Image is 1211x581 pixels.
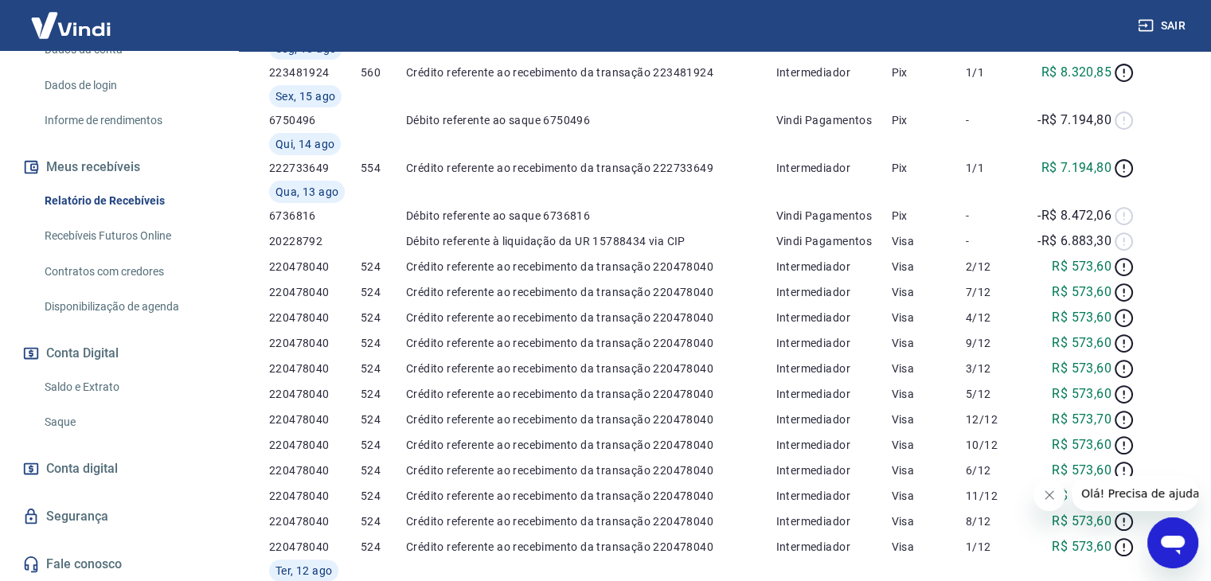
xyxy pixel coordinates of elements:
[275,563,332,579] span: Ter, 12 ago
[269,386,361,402] p: 220478040
[1037,111,1111,130] p: -R$ 7.194,80
[776,64,892,80] p: Intermediador
[966,112,1022,128] p: -
[966,361,1022,376] p: 3/12
[1052,333,1111,353] p: R$ 573,60
[1135,11,1192,41] button: Sair
[406,64,776,80] p: Crédito referente ao recebimento da transação 223481924
[966,64,1022,80] p: 1/1
[966,208,1022,224] p: -
[776,539,892,555] p: Intermediador
[966,386,1022,402] p: 5/12
[892,335,966,351] p: Visa
[1052,435,1111,454] p: R$ 573,60
[406,233,776,249] p: Débito referente à liquidação da UR 15788434 via CIP
[1033,479,1065,511] iframe: Fechar mensagem
[1052,410,1111,429] p: R$ 573,70
[776,112,892,128] p: Vindi Pagamentos
[269,411,361,427] p: 220478040
[892,539,966,555] p: Visa
[1052,257,1111,276] p: R$ 573,60
[269,488,361,504] p: 220478040
[776,513,892,529] p: Intermediador
[892,160,966,176] p: Pix
[38,290,219,323] a: Disponibilização de agenda
[19,150,219,185] button: Meus recebíveis
[269,310,361,326] p: 220478040
[275,88,335,104] span: Sex, 15 ago
[361,64,406,80] p: 560
[19,451,219,486] a: Conta digital
[966,284,1022,300] p: 7/12
[269,539,361,555] p: 220478040
[966,160,1022,176] p: 1/1
[269,462,361,478] p: 220478040
[361,462,406,478] p: 524
[269,233,361,249] p: 20228792
[38,185,219,217] a: Relatório de Recebíveis
[776,361,892,376] p: Intermediador
[1147,517,1198,568] iframe: Botão para abrir a janela de mensagens
[269,64,361,80] p: 223481924
[406,513,776,529] p: Crédito referente ao recebimento da transação 220478040
[269,160,361,176] p: 222733649
[1037,232,1111,251] p: -R$ 6.883,30
[776,259,892,275] p: Intermediador
[361,437,406,453] p: 524
[38,406,219,439] a: Saque
[406,462,776,478] p: Crédito referente ao recebimento da transação 220478040
[776,437,892,453] p: Intermediador
[38,255,219,288] a: Contratos com credores
[406,160,776,176] p: Crédito referente ao recebimento da transação 222733649
[406,437,776,453] p: Crédito referente ao recebimento da transação 220478040
[38,371,219,404] a: Saldo e Extrato
[966,411,1022,427] p: 12/12
[966,539,1022,555] p: 1/12
[269,259,361,275] p: 220478040
[892,64,966,80] p: Pix
[361,361,406,376] p: 524
[406,539,776,555] p: Crédito referente ao recebimento da transação 220478040
[406,335,776,351] p: Crédito referente ao recebimento da transação 220478040
[361,513,406,529] p: 524
[966,259,1022,275] p: 2/12
[892,233,966,249] p: Visa
[776,208,892,224] p: Vindi Pagamentos
[776,488,892,504] p: Intermediador
[269,112,361,128] p: 6750496
[269,208,361,224] p: 6736816
[892,386,966,402] p: Visa
[966,310,1022,326] p: 4/12
[892,488,966,504] p: Visa
[361,539,406,555] p: 524
[269,513,361,529] p: 220478040
[361,284,406,300] p: 524
[19,1,123,49] img: Vindi
[776,233,892,249] p: Vindi Pagamentos
[776,386,892,402] p: Intermediador
[776,411,892,427] p: Intermediador
[361,488,406,504] p: 524
[406,310,776,326] p: Crédito referente ao recebimento da transação 220478040
[966,437,1022,453] p: 10/12
[406,284,776,300] p: Crédito referente ao recebimento da transação 220478040
[406,411,776,427] p: Crédito referente ao recebimento da transação 220478040
[966,462,1022,478] p: 6/12
[46,458,118,480] span: Conta digital
[38,104,219,137] a: Informe de rendimentos
[966,488,1022,504] p: 11/12
[406,112,776,128] p: Débito referente ao saque 6750496
[892,513,966,529] p: Visa
[892,259,966,275] p: Visa
[1041,158,1111,177] p: R$ 7.194,80
[361,259,406,275] p: 524
[1041,63,1111,82] p: R$ 8.320,85
[776,335,892,351] p: Intermediador
[361,386,406,402] p: 524
[1052,359,1111,378] p: R$ 573,60
[892,462,966,478] p: Visa
[892,208,966,224] p: Pix
[1052,308,1111,327] p: R$ 573,60
[1052,537,1111,556] p: R$ 573,60
[966,335,1022,351] p: 9/12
